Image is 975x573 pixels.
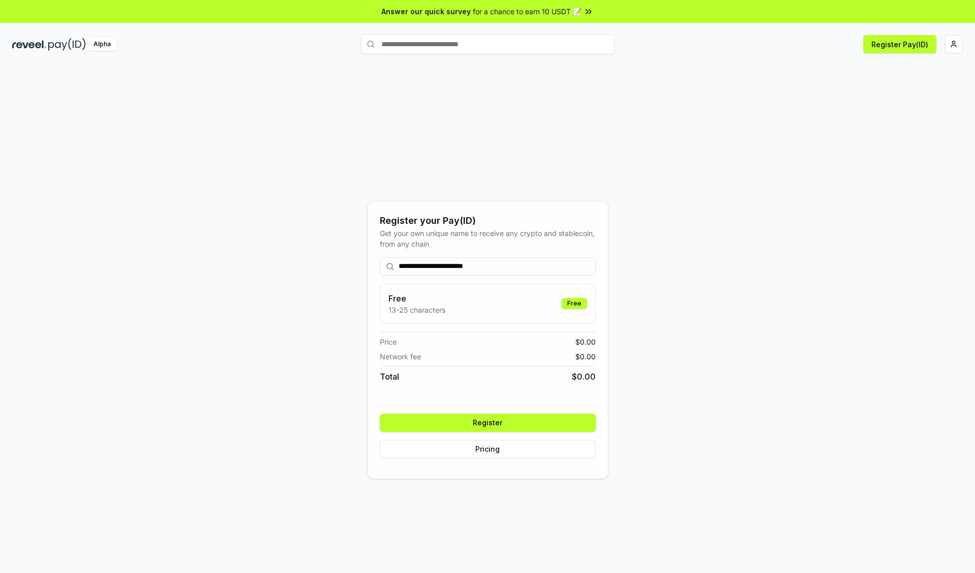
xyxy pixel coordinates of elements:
[473,6,581,17] span: for a chance to earn 10 USDT 📝
[380,214,596,228] div: Register your Pay(ID)
[48,38,86,51] img: pay_id
[12,38,46,51] img: reveel_dark
[380,228,596,249] div: Get your own unique name to receive any crypto and stablecoin, from any chain
[380,440,596,458] button: Pricing
[572,370,596,383] span: $ 0.00
[380,336,397,347] span: Price
[88,38,116,51] div: Alpha
[380,370,399,383] span: Total
[388,305,445,315] p: 13-25 characters
[575,351,596,362] span: $ 0.00
[575,336,596,347] span: $ 0.00
[388,292,445,305] h3: Free
[380,351,421,362] span: Network fee
[562,298,587,309] div: Free
[863,35,936,53] button: Register Pay(ID)
[381,6,471,17] span: Answer our quick survey
[380,414,596,432] button: Register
